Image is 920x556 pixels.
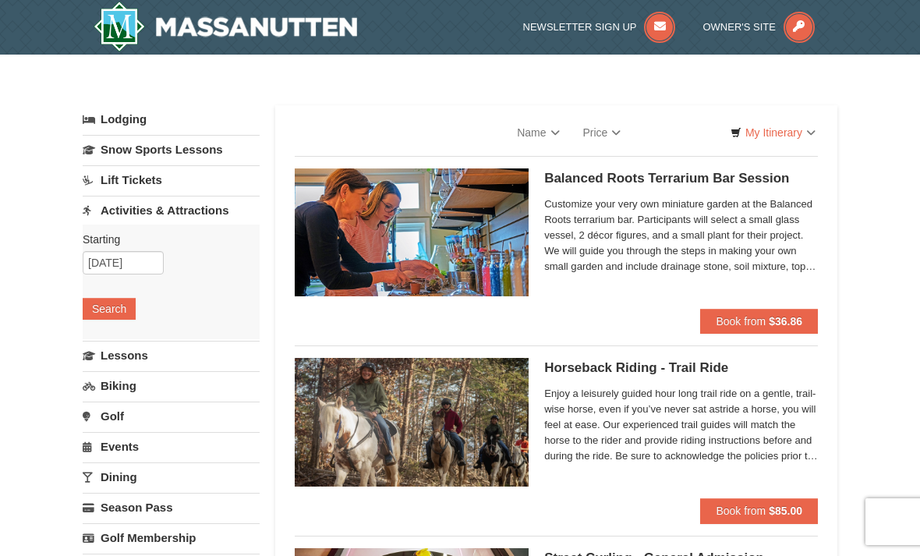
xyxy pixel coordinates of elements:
[83,462,260,491] a: Dining
[523,21,676,33] a: Newsletter Sign Up
[505,117,571,148] a: Name
[720,121,826,144] a: My Itinerary
[295,358,529,486] img: 21584748-79-4e8ac5ed.jpg
[716,505,766,517] span: Book from
[94,2,357,51] a: Massanutten Resort
[571,117,633,148] a: Price
[700,498,818,523] button: Book from $85.00
[83,105,260,133] a: Lodging
[295,168,529,296] img: 18871151-30-393e4332.jpg
[544,360,818,376] h5: Horseback Riding - Trail Ride
[83,432,260,461] a: Events
[544,386,818,464] span: Enjoy a leisurely guided hour long trail ride on a gentle, trail-wise horse, even if you’ve never...
[83,135,260,164] a: Snow Sports Lessons
[700,309,818,334] button: Book from $36.86
[83,523,260,552] a: Golf Membership
[83,493,260,522] a: Season Pass
[702,21,815,33] a: Owner's Site
[544,197,818,274] span: Customize your very own miniature garden at the Balanced Roots terrarium bar. Participants will s...
[769,505,802,517] strong: $85.00
[702,21,776,33] span: Owner's Site
[83,165,260,194] a: Lift Tickets
[716,315,766,328] span: Book from
[83,371,260,400] a: Biking
[94,2,357,51] img: Massanutten Resort Logo
[544,171,818,186] h5: Balanced Roots Terrarium Bar Session
[83,341,260,370] a: Lessons
[83,298,136,320] button: Search
[523,21,637,33] span: Newsletter Sign Up
[769,315,802,328] strong: $36.86
[83,402,260,430] a: Golf
[83,232,248,247] label: Starting
[83,196,260,225] a: Activities & Attractions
